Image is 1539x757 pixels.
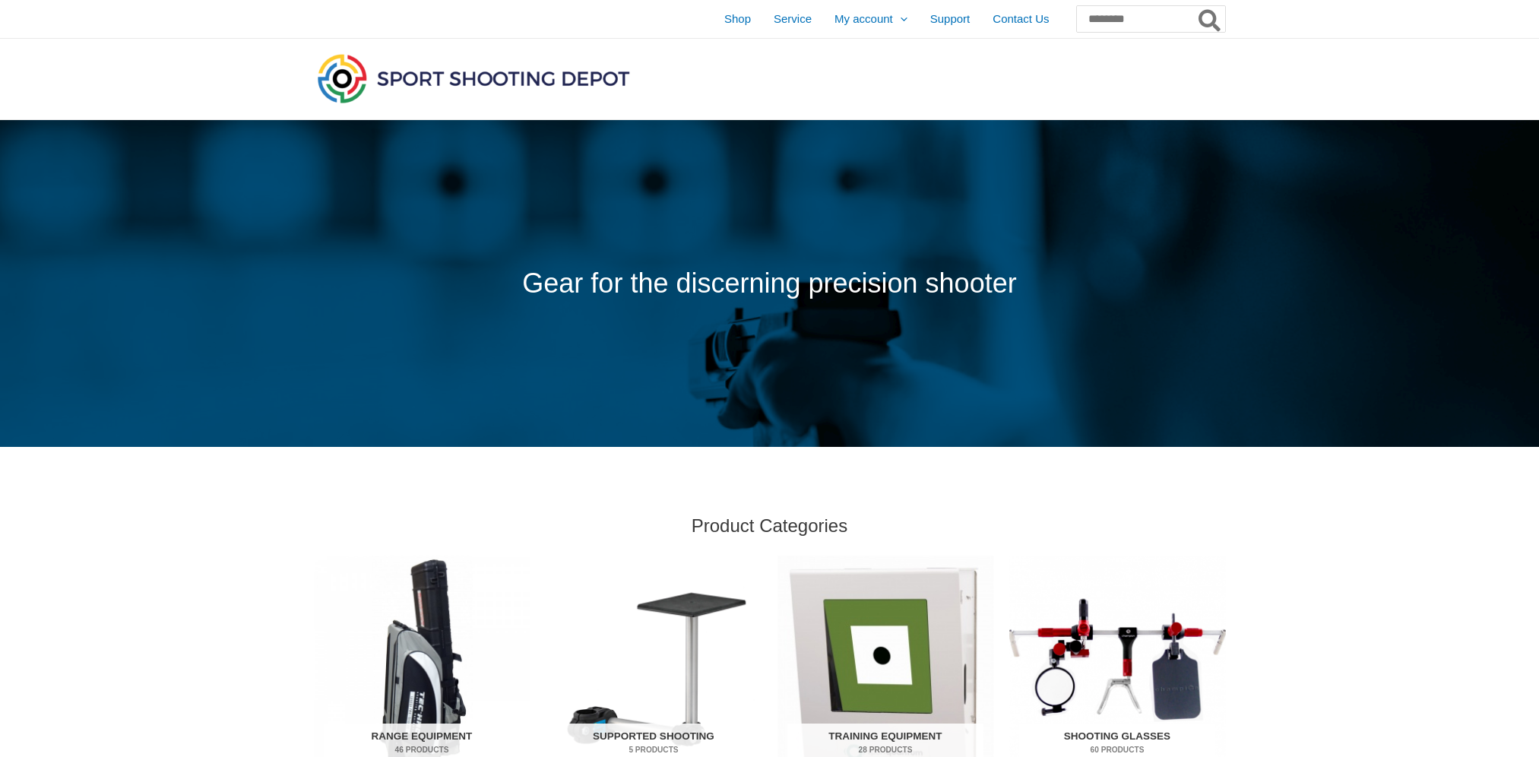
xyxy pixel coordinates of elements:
[314,50,633,106] img: Sport Shooting Depot
[787,744,983,755] mark: 28 Products
[314,514,1226,537] h2: Product Categories
[314,258,1226,309] p: Gear for the discerning precision shooter
[324,744,520,755] mark: 46 Products
[1019,744,1215,755] mark: 60 Products
[1195,6,1225,32] button: Search
[556,744,752,755] mark: 5 Products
